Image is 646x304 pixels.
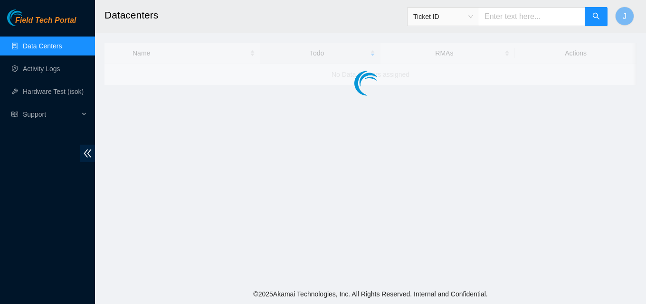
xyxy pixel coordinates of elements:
[80,145,95,162] span: double-left
[615,7,634,26] button: J
[623,10,627,22] span: J
[479,7,585,26] input: Enter text here...
[23,88,84,95] a: Hardware Test (isok)
[11,111,18,118] span: read
[7,17,76,29] a: Akamai TechnologiesField Tech Portal
[23,65,60,73] a: Activity Logs
[592,12,600,21] span: search
[23,42,62,50] a: Data Centers
[15,16,76,25] span: Field Tech Portal
[585,7,608,26] button: search
[95,284,646,304] footer: © 2025 Akamai Technologies, Inc. All Rights Reserved. Internal and Confidential.
[413,9,473,24] span: Ticket ID
[23,105,79,124] span: Support
[7,9,48,26] img: Akamai Technologies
